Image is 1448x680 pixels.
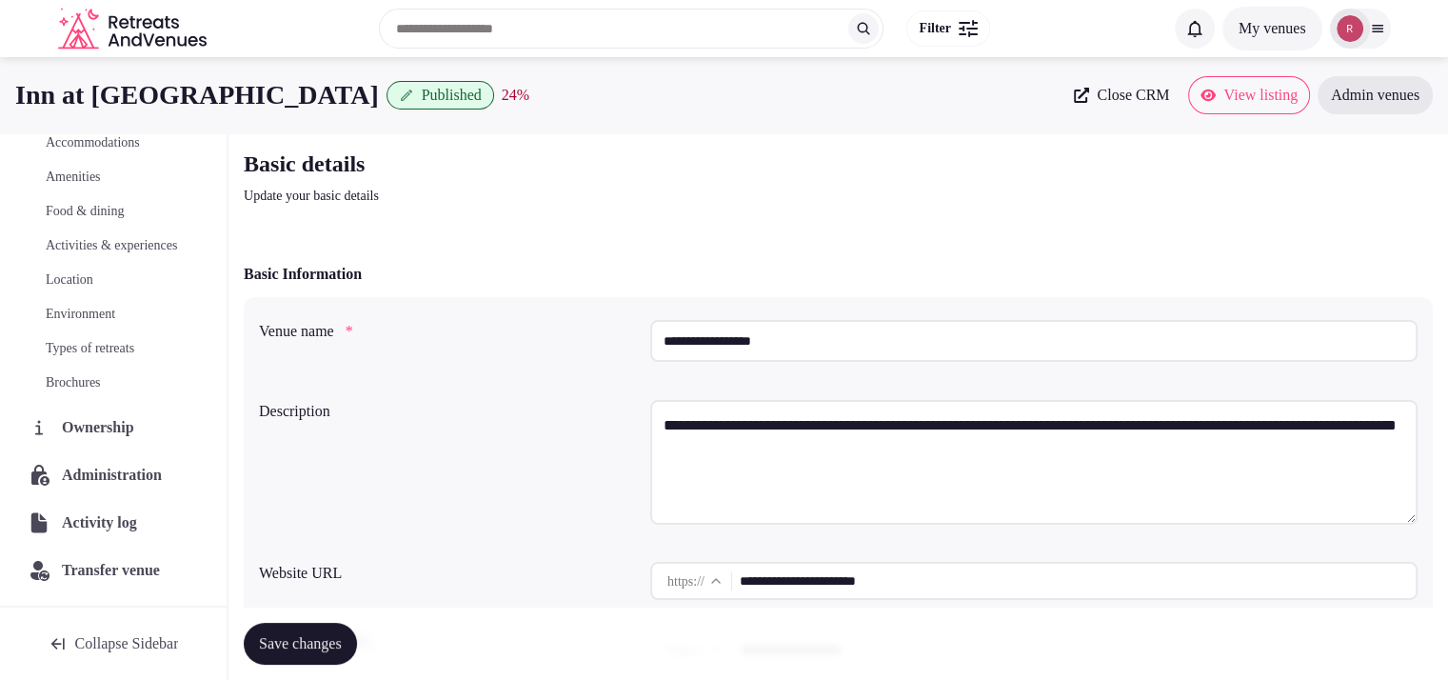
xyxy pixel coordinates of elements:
[1318,76,1433,114] a: Admin venues
[15,335,211,362] a: Types of retreats
[15,76,379,113] h1: Inn at [GEOGRAPHIC_DATA]
[1222,20,1322,36] a: My venues
[15,455,211,495] a: Administration
[259,554,635,585] div: Website URL
[259,404,635,419] label: Description
[244,263,362,286] h2: Basic Information
[58,8,210,50] svg: Retreats and Venues company logo
[62,511,145,534] span: Activity log
[15,503,211,543] a: Activity log
[15,550,211,590] button: Transfer venue
[502,84,529,107] button: 24%
[259,324,635,339] label: Venue name
[46,373,101,392] span: Brochures
[1337,15,1363,42] img: robiejavier
[1223,86,1298,105] span: View listing
[62,559,160,582] span: Transfer venue
[244,623,357,665] button: Save changes
[46,270,93,290] span: Location
[906,10,989,47] button: Filter
[58,8,210,50] a: Visit the homepage
[422,86,482,105] span: Published
[15,198,211,225] a: Food & dining
[1188,76,1310,114] a: View listing
[1097,86,1169,105] span: Close CRM
[46,133,140,152] span: Accommodations
[387,81,494,110] button: Published
[46,168,101,187] span: Amenities
[62,416,142,439] span: Ownership
[1062,76,1180,114] a: Close CRM
[15,267,211,293] a: Location
[75,634,179,653] span: Collapse Sidebar
[15,130,211,156] a: Accommodations
[46,236,177,255] span: Activities & experiences
[46,339,134,358] span: Types of retreats
[46,305,115,324] span: Environment
[1331,86,1419,105] span: Admin venues
[244,187,883,206] p: Update your basic details
[15,164,211,190] a: Amenities
[15,623,211,665] button: Collapse Sidebar
[919,19,950,38] span: Filter
[502,84,529,107] div: 24 %
[244,149,883,179] h2: Basic details
[1222,7,1322,50] button: My venues
[15,370,211,396] a: Brochures
[15,408,211,448] a: Ownership
[259,634,342,653] span: Save changes
[15,232,211,259] a: Activities & experiences
[62,464,169,487] span: Administration
[46,202,124,221] span: Food & dining
[15,301,211,328] a: Environment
